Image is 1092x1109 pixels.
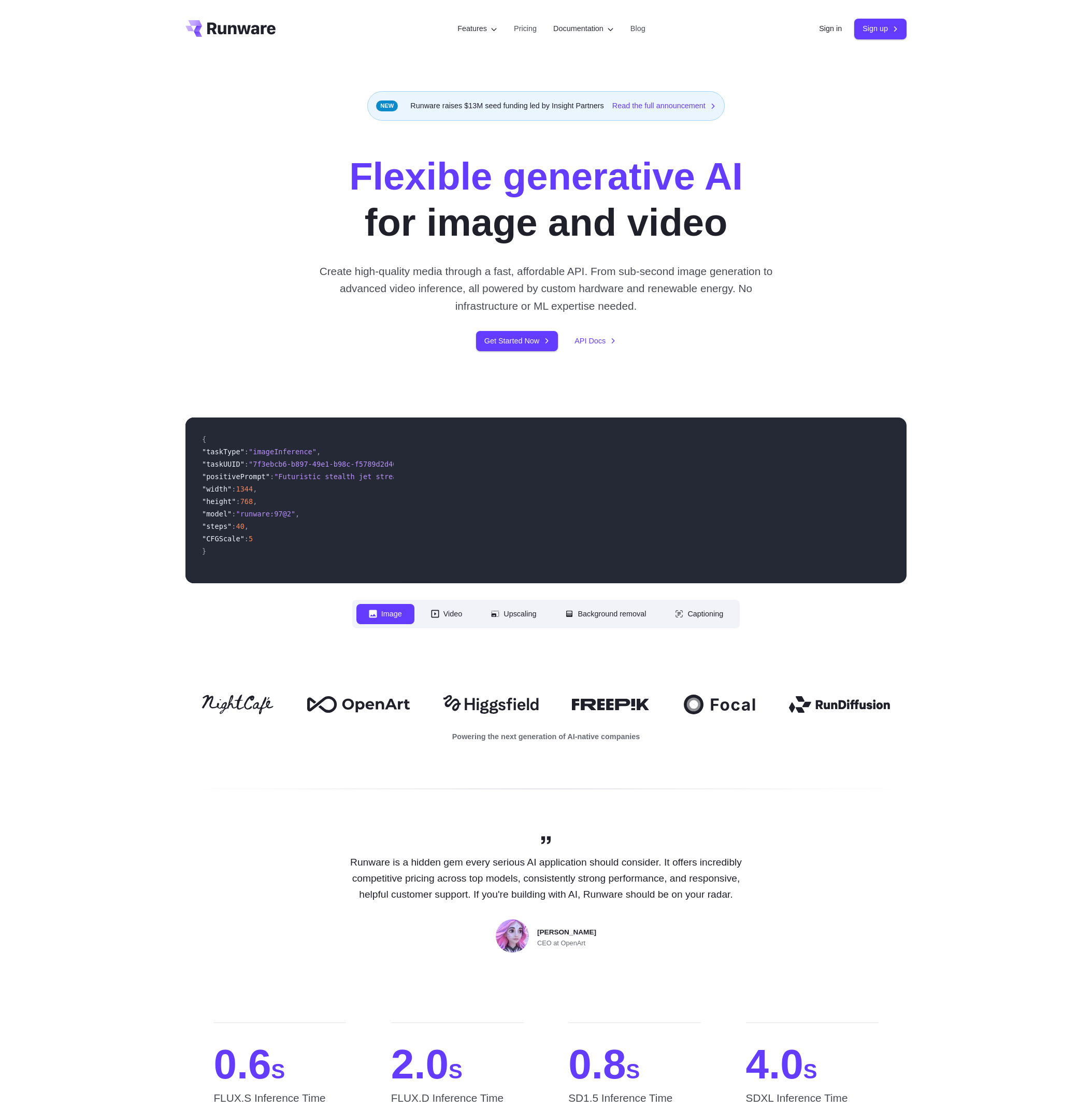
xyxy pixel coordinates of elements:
[232,522,236,530] span: :
[391,1044,524,1085] span: 2.0
[803,1060,817,1083] span: S
[202,472,270,481] span: "positivePrompt"
[612,100,716,112] a: Read the full announcement
[232,485,236,493] span: :
[367,91,725,121] div: Runware raises $13M seed funding led by Insight Partners
[202,535,245,543] span: "CFGScale"
[245,448,249,456] span: :
[356,604,414,624] button: Image
[274,472,660,481] span: "Futuristic stealth jet streaking through a neon-lit cityscape with glowing purple exhaust"
[626,1060,640,1083] span: S
[317,448,321,456] span: ,
[232,510,236,518] span: :
[213,1044,346,1085] span: 0.6
[349,154,743,246] h1: for image and video
[185,20,276,37] a: Go to /
[249,535,253,543] span: 5
[663,604,736,624] button: Captioning
[537,927,596,938] span: [PERSON_NAME]
[236,522,244,530] span: 40
[419,604,475,624] button: Video
[202,497,236,506] span: "height"
[295,510,299,518] span: ,
[270,472,274,481] span: :
[202,435,206,443] span: {
[553,23,614,35] label: Documentation
[236,497,240,506] span: :
[514,23,537,35] a: Pricing
[537,938,585,948] span: CEO at OpenArt
[746,1044,879,1085] span: 4.0
[568,1044,701,1085] span: 0.8
[202,510,232,518] span: "model"
[253,485,257,493] span: ,
[202,547,206,555] span: }
[185,731,907,743] p: Powering the next generation of AI-native companies
[349,155,743,198] strong: Flexible generative AI
[236,510,295,518] span: "runware:97@2"
[574,335,616,347] a: API Docs
[630,23,645,35] a: Blog
[553,604,658,624] button: Background removal
[476,331,558,351] a: Get Started Now
[240,497,253,506] span: 768
[245,460,249,468] span: :
[245,522,249,530] span: ,
[449,1060,463,1083] span: S
[479,604,549,624] button: Upscaling
[202,448,245,456] span: "taskType"
[496,919,529,953] img: Person
[253,497,257,506] span: ,
[271,1060,285,1083] span: S
[249,460,410,468] span: "7f3ebcb6-b897-49e1-b98c-f5789d2d40d7"
[854,19,907,39] a: Sign up
[249,448,317,456] span: "imageInference"
[339,855,753,902] p: Runware is a hidden gem every serious AI application should consider. It offers incredibly compet...
[236,485,253,493] span: 1344
[202,460,245,468] span: "taskUUID"
[819,23,842,35] a: Sign in
[457,23,497,35] label: Features
[202,485,232,493] span: "width"
[245,535,249,543] span: :
[315,263,777,314] p: Create high-quality media through a fast, affordable API. From sub-second image generation to adv...
[202,522,232,530] span: "steps"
